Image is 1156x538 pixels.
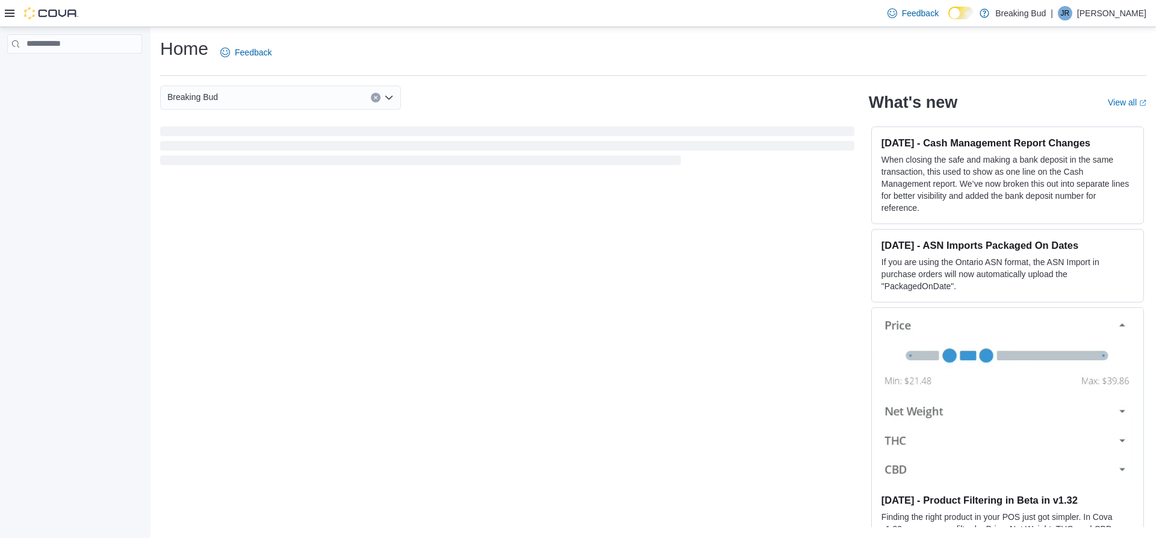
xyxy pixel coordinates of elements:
[371,93,381,102] button: Clear input
[1051,6,1053,20] p: |
[881,239,1134,251] h3: [DATE] - ASN Imports Packaged On Dates
[948,19,949,20] span: Dark Mode
[948,7,974,19] input: Dark Mode
[160,37,208,61] h1: Home
[1077,6,1146,20] p: [PERSON_NAME]
[995,6,1046,20] p: Breaking Bud
[881,137,1134,149] h3: [DATE] - Cash Management Report Changes
[1061,6,1070,20] span: JR
[7,56,142,85] nav: Complex example
[869,93,957,112] h2: What's new
[160,129,854,167] span: Loading
[881,494,1134,506] h3: [DATE] - Product Filtering in Beta in v1.32
[235,46,272,58] span: Feedback
[1108,98,1146,107] a: View allExternal link
[881,256,1134,292] p: If you are using the Ontario ASN format, the ASN Import in purchase orders will now automatically...
[902,7,939,19] span: Feedback
[883,1,943,25] a: Feedback
[24,7,78,19] img: Cova
[1139,99,1146,107] svg: External link
[881,154,1134,214] p: When closing the safe and making a bank deposit in the same transaction, this used to show as one...
[384,93,394,102] button: Open list of options
[1058,6,1072,20] div: Josue Reyes
[216,40,276,64] a: Feedback
[167,90,218,104] span: Breaking Bud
